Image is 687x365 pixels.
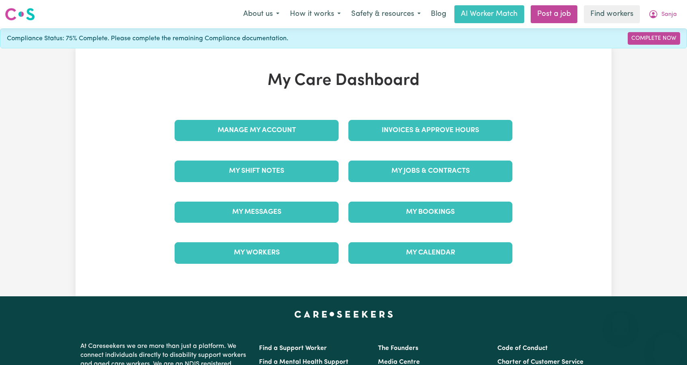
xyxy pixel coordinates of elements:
[661,10,677,19] span: Sanja
[612,313,629,329] iframe: Close message
[426,5,451,23] a: Blog
[238,6,285,23] button: About us
[378,345,418,352] a: The Founders
[175,242,339,263] a: My Workers
[175,161,339,182] a: My Shift Notes
[348,242,512,263] a: My Calendar
[454,5,524,23] a: AI Worker Match
[294,311,393,317] a: Careseekers home page
[643,6,682,23] button: My Account
[170,71,517,91] h1: My Care Dashboard
[531,5,577,23] a: Post a job
[655,332,681,358] iframe: Button to launch messaging window
[259,345,327,352] a: Find a Support Worker
[175,202,339,223] a: My Messages
[5,7,35,22] img: Careseekers logo
[285,6,346,23] button: How it works
[348,161,512,182] a: My Jobs & Contracts
[5,5,35,24] a: Careseekers logo
[584,5,640,23] a: Find workers
[175,120,339,141] a: Manage My Account
[497,345,548,352] a: Code of Conduct
[346,6,426,23] button: Safety & resources
[628,32,680,45] a: Complete Now
[348,120,512,141] a: Invoices & Approve Hours
[348,202,512,223] a: My Bookings
[7,34,288,43] span: Compliance Status: 75% Complete. Please complete the remaining Compliance documentation.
